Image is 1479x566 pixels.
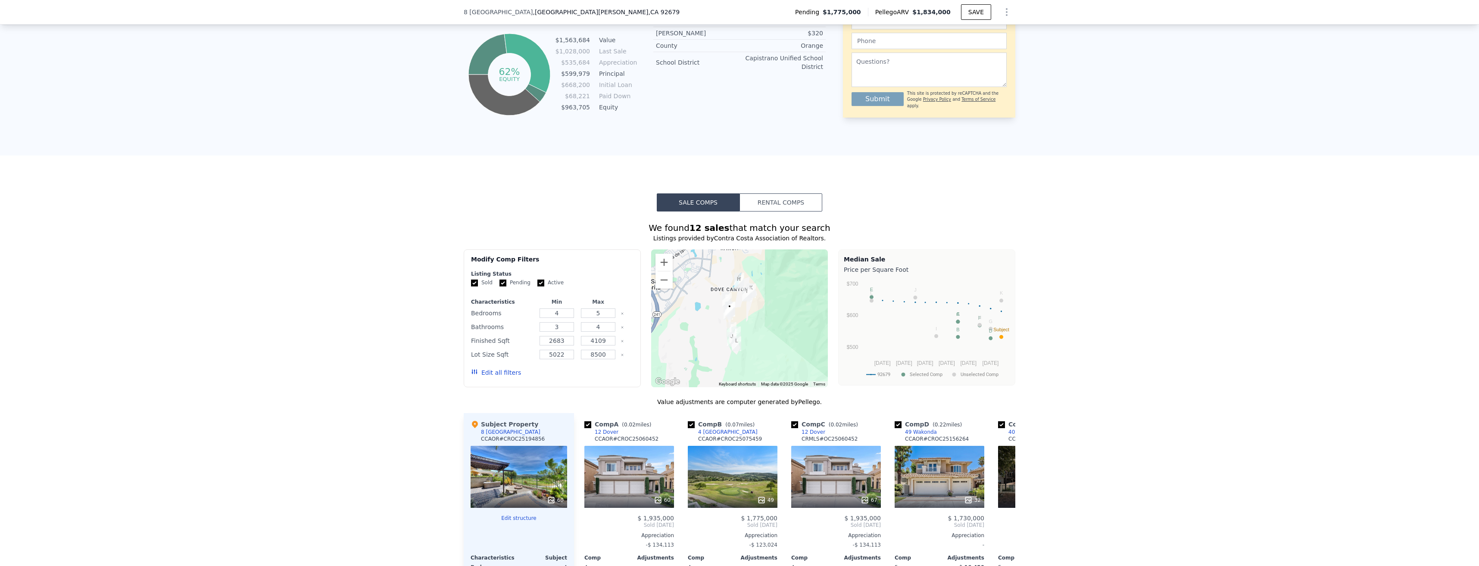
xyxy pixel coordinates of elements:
[597,103,636,112] td: Equity
[555,80,590,90] td: $668,200
[722,298,739,320] div: 12 Dover
[698,429,758,435] div: 4 [GEOGRAPHIC_DATA]
[761,382,808,386] span: Map data ©2025 Google
[791,532,881,539] div: Appreciation
[791,429,825,435] a: 12 Dover
[555,35,590,45] td: $1,563,684
[621,353,624,357] button: Clear
[519,554,567,561] div: Subject
[721,299,738,320] div: 8 Dover
[741,515,777,522] span: $ 1,775,000
[533,8,680,16] span: , [GEOGRAPHIC_DATA][PERSON_NAME]
[749,542,777,548] span: -$ 123,024
[989,328,992,333] text: D
[852,92,904,106] button: Submit
[978,315,981,320] text: H
[964,496,981,504] div: 32
[895,539,984,551] div: -
[998,3,1015,21] button: Show Options
[724,329,740,350] div: 3 Saratoga
[728,333,745,355] div: 26 Saratoga
[654,496,671,504] div: 60
[471,335,534,347] div: Finished Sqft
[895,554,939,561] div: Comp
[656,58,739,67] div: School District
[802,429,825,435] div: 12 Dover
[895,420,965,429] div: Comp D
[895,522,984,529] span: Sold [DATE]
[844,255,1010,264] div: Median Sale
[895,532,984,539] div: Appreciation
[719,381,756,387] button: Keyboard shortcuts
[905,435,969,442] div: CCAOR # CROC25156264
[584,522,674,529] span: Sold [DATE]
[471,348,534,361] div: Lot Size Sqft
[795,8,823,16] span: Pending
[877,372,890,377] text: 92679
[1008,435,1072,442] div: CCAOR # CROC24184289
[555,103,590,112] td: $963,705
[998,522,1088,529] span: Sold [DATE]
[471,368,521,377] button: Edit all filters
[757,496,774,504] div: 49
[844,276,1010,383] div: A chart.
[464,234,1015,243] div: Listings provided by Contra Costa Association of Realtors .
[956,311,960,317] text: C
[555,91,590,101] td: $68,221
[791,522,881,529] span: Sold [DATE]
[471,280,478,286] input: Sold
[653,376,682,387] img: Google
[471,307,534,319] div: Bedrooms
[597,47,636,56] td: Last Sale
[471,554,519,561] div: Characteristics
[621,312,624,315] button: Clear
[998,420,1068,429] div: Comp E
[730,271,747,293] div: 67 Hillrise
[956,327,959,332] text: B
[914,287,917,292] text: J
[597,80,636,90] td: Initial Loan
[1000,290,1003,295] text: K
[836,554,881,561] div: Adjustments
[584,420,655,429] div: Comp A
[907,90,1007,109] div: This site is protected by reCAPTCHA and the Google and apply.
[597,69,636,78] td: Principal
[471,321,534,333] div: Bathrooms
[825,422,861,428] span: ( miles)
[905,429,937,435] div: 49 Wakonda
[936,326,937,331] text: I
[1008,429,1044,435] div: 40 Barneburg
[499,75,520,82] tspan: equity
[481,429,540,435] div: 8 [GEOGRAPHIC_DATA]
[637,515,674,522] span: $ 1,935,000
[847,312,858,318] text: $600
[688,522,777,529] span: Sold [DATE]
[896,360,912,366] text: [DATE]
[595,435,658,442] div: CCAOR # CROC25060452
[464,222,1015,234] div: We found that match your search
[823,8,861,16] span: $1,775,000
[847,281,858,287] text: $700
[584,532,674,539] div: Appreciation
[648,9,680,16] span: , CA 92679
[698,435,762,442] div: CCAOR # CROC25075459
[471,279,493,286] label: Sold
[471,420,538,429] div: Subject Property
[830,422,842,428] span: 0.02
[939,360,955,366] text: [DATE]
[910,372,942,377] text: Selected Comp
[597,91,636,101] td: Paid Down
[802,435,858,442] div: CRMLS # OC25060452
[595,429,618,435] div: 12 Dover
[597,58,636,67] td: Appreciation
[935,422,946,428] span: 0.22
[983,360,999,366] text: [DATE]
[875,8,913,16] span: Pellego ARV
[844,515,881,522] span: $ 1,935,000
[688,429,758,435] a: 4 [GEOGRAPHIC_DATA]
[499,280,506,286] input: Pending
[728,323,744,345] div: 40 Barneburg
[978,315,981,320] text: F
[653,376,682,387] a: Open this area in Google Maps (opens a new window)
[629,554,674,561] div: Adjustments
